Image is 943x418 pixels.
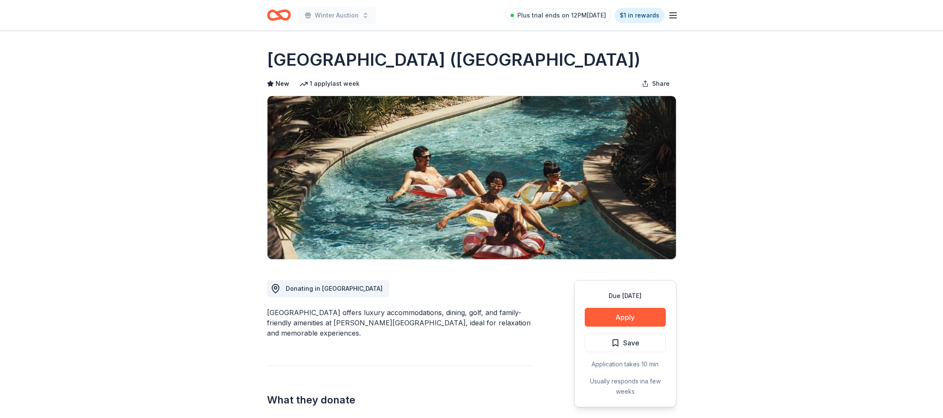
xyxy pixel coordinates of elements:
img: Image for Four Seasons Resort (Orlando) [267,96,676,259]
div: Application takes 10 min [585,359,666,369]
span: Winter Auction [315,10,359,20]
div: [GEOGRAPHIC_DATA] offers luxury accommodations, dining, golf, and family-friendly amenities at [P... [267,307,533,338]
a: $1 in rewards [615,8,664,23]
div: Due [DATE] [585,291,666,301]
h1: [GEOGRAPHIC_DATA] ([GEOGRAPHIC_DATA]) [267,48,641,72]
button: Share [635,75,676,92]
button: Save [585,333,666,352]
div: Usually responds in a few weeks [585,376,666,397]
span: Plus trial ends on 12PM[DATE] [517,10,606,20]
span: Donating in [GEOGRAPHIC_DATA] [286,285,383,292]
div: 1 apply last week [299,79,360,89]
span: Share [652,79,670,89]
a: Home [267,5,291,25]
span: Save [623,337,639,348]
button: Apply [585,308,666,327]
a: Plus trial ends on 12PM[DATE] [505,9,611,22]
h2: What they donate [267,393,533,407]
button: Winter Auction [298,7,376,24]
span: New [276,79,289,89]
